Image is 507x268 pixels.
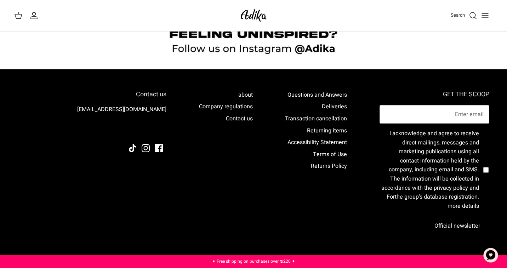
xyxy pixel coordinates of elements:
[199,102,253,111] a: Company regulations
[381,129,479,201] font: I acknowledge and agree to receive direct mailings, messages and marketing publications using all...
[311,162,347,170] a: Returns Policy
[136,90,166,99] font: Contact us
[322,102,347,111] a: Deliveries
[239,7,269,24] img: Adika IL
[147,125,166,134] img: Adika IL
[425,216,489,234] button: Official newsletter
[307,126,347,135] a: Returning items
[77,105,166,114] a: [EMAIL_ADDRESS][DOMAIN_NAME]
[287,91,347,99] a: Questions and Answers
[451,11,477,20] a: Search
[285,114,347,123] a: Transaction cancellation
[30,11,41,20] a: My account
[313,150,347,159] a: Terms of Use
[380,105,489,124] input: Email
[480,245,501,266] button: Chat
[434,222,480,230] font: Official newsletter
[278,91,354,235] div: Secondary navigation
[451,12,465,18] font: Search
[192,91,260,235] div: Secondary navigation
[287,138,347,147] a: Accessibility Statement
[477,8,493,23] button: Toggle menu
[142,144,150,152] a: Instagram
[212,258,295,264] a: ✦ Free shipping on purchases over ₪220 ✦
[155,144,163,152] a: Facebook
[387,193,479,210] a: For more details
[238,91,253,99] a: about
[226,114,253,123] a: Contact us
[443,90,489,99] font: GET THE SCOOP
[129,144,137,152] a: TikTok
